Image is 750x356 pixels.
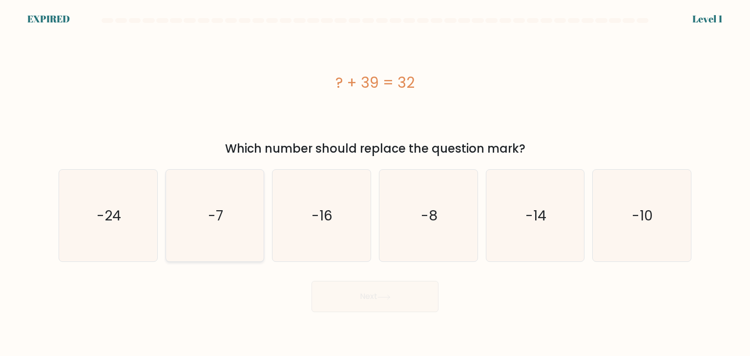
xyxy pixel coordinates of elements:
div: EXPIRED [27,12,70,26]
text: -10 [632,206,653,225]
div: Which number should replace the question mark? [64,140,686,158]
text: -16 [312,206,333,225]
text: -7 [208,206,223,225]
div: ? + 39 = 32 [59,72,691,94]
text: -8 [421,206,437,225]
text: -14 [525,206,546,225]
text: -24 [97,206,121,225]
div: Level 1 [692,12,723,26]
